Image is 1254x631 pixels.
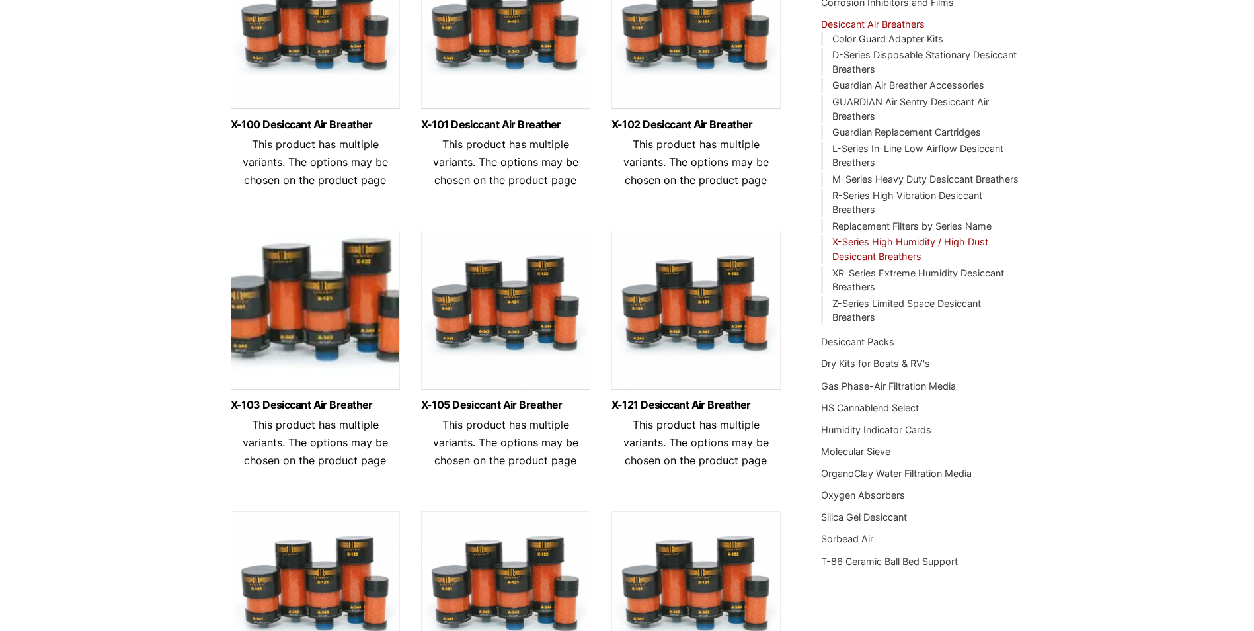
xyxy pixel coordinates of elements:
[832,298,981,323] a: Z-Series Limited Space Desiccant Breathers
[821,489,905,501] a: Oxygen Absorbers
[821,19,925,30] a: Desiccant Air Breathers
[832,220,992,231] a: Replacement Filters by Series Name
[832,126,981,138] a: Guardian Replacement Cartridges
[231,400,400,411] a: X-103 Desiccant Air Breather
[821,380,956,392] a: Gas Phase-Air Filtration Media
[832,190,982,216] a: R-Series High Vibration Desiccant Breathers
[832,96,989,122] a: GUARDIAN Air Sentry Desiccant Air Breathers
[821,533,873,544] a: Sorbead Air
[821,358,930,369] a: Dry Kits for Boats & RV's
[821,468,972,479] a: OrganoClay Water Filtration Media
[832,173,1019,185] a: M-Series Heavy Duty Desiccant Breathers
[821,336,894,347] a: Desiccant Packs
[821,446,890,457] a: Molecular Sieve
[832,49,1017,75] a: D-Series Disposable Stationary Desiccant Breathers
[611,119,781,130] a: X-102 Desiccant Air Breather
[623,138,769,187] span: This product has multiple variants. The options may be chosen on the product page
[821,511,907,523] a: Silica Gel Desiccant
[821,556,958,567] a: T-86 Ceramic Ball Bed Support
[832,79,984,91] a: Guardian Air Breather Accessories
[821,402,919,413] a: HS Cannablend Select
[623,418,769,467] span: This product has multiple variants. The options may be chosen on the product page
[821,424,931,435] a: Humidity Indicator Cards
[611,400,781,411] a: X-121 Desiccant Air Breather
[243,418,388,467] span: This product has multiple variants. The options may be chosen on the product page
[832,143,1003,169] a: L-Series In-Line Low Airflow Desiccant Breathers
[832,267,1004,293] a: XR-Series Extreme Humidity Desiccant Breathers
[433,418,578,467] span: This product has multiple variants. The options may be chosen on the product page
[243,138,388,187] span: This product has multiple variants. The options may be chosen on the product page
[832,236,988,262] a: X-Series High Humidity / High Dust Desiccant Breathers
[433,138,578,187] span: This product has multiple variants. The options may be chosen on the product page
[421,119,590,130] a: X-101 Desiccant Air Breather
[421,400,590,411] a: X-105 Desiccant Air Breather
[231,119,400,130] a: X-100 Desiccant Air Breather
[832,33,943,44] a: Color Guard Adapter Kits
